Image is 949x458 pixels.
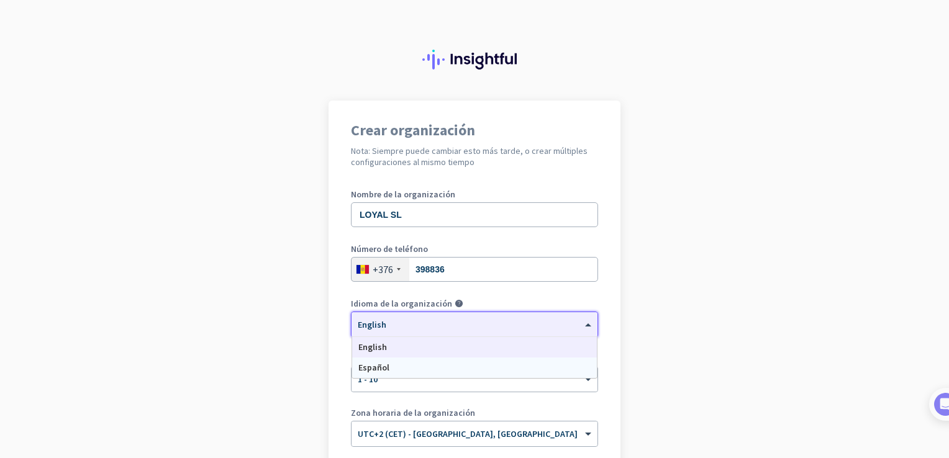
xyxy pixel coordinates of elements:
[351,257,598,282] input: 712 345
[422,50,527,70] img: Insightful
[358,362,389,373] span: Español
[351,145,598,168] h2: Nota: Siempre puede cambiar esto más tarde, o crear múltiples configuraciones al mismo tiempo
[351,190,598,199] label: Nombre de la organización
[358,341,387,352] span: English
[455,299,463,308] i: help
[351,245,598,253] label: Número de teléfono
[351,202,598,227] input: ¿Cuál es el nombre de su empresa?
[352,337,597,378] div: Options List
[373,263,393,276] div: +376
[351,354,598,362] label: Tamaño de la organización (opcional)
[351,299,452,308] label: Idioma de la organización
[351,123,598,138] h1: Crear organización
[351,408,598,417] label: Zona horaria de la organización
